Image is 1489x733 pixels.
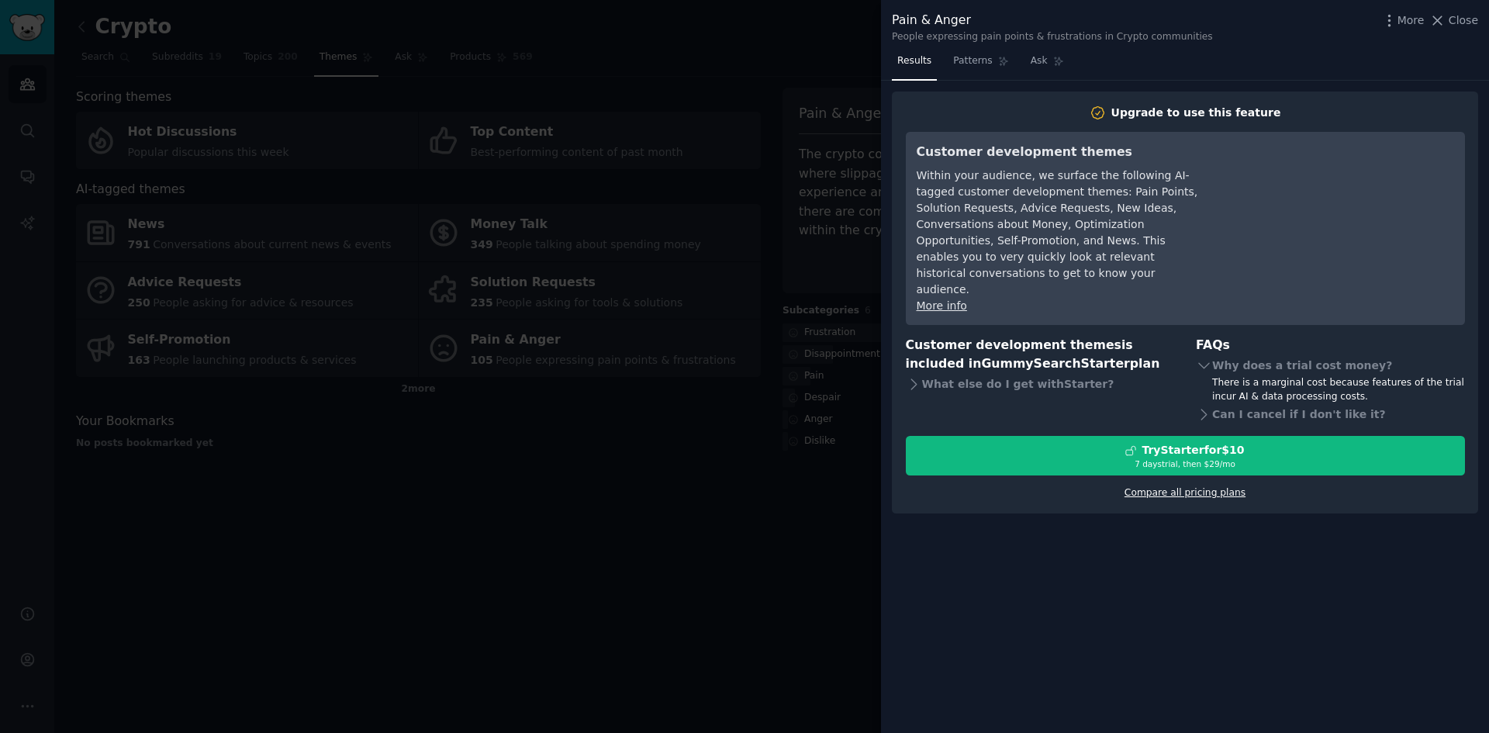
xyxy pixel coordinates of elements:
[1111,105,1281,121] div: Upgrade to use this feature
[917,168,1200,298] div: Within your audience, we surface the following AI-tagged customer development themes: Pain Points...
[907,458,1464,469] div: 7 days trial, then $ 29 /mo
[1397,12,1425,29] span: More
[906,436,1465,475] button: TryStarterfor$107 daystrial, then $29/mo
[906,374,1175,396] div: What else do I get with Starter ?
[981,356,1129,371] span: GummySearch Starter
[1125,487,1245,498] a: Compare all pricing plans
[1212,376,1465,403] div: There is a marginal cost because features of the trial incur AI & data processing costs.
[892,11,1213,30] div: Pain & Anger
[892,49,937,81] a: Results
[906,336,1175,374] h3: Customer development themes is included in plan
[1429,12,1478,29] button: Close
[1196,403,1465,425] div: Can I cancel if I don't like it?
[953,54,992,68] span: Patterns
[917,143,1200,162] h3: Customer development themes
[1025,49,1069,81] a: Ask
[897,54,931,68] span: Results
[892,30,1213,44] div: People expressing pain points & frustrations in Crypto communities
[1196,354,1465,376] div: Why does a trial cost money?
[1196,336,1465,355] h3: FAQs
[1142,442,1244,458] div: Try Starter for $10
[917,299,967,312] a: More info
[1381,12,1425,29] button: More
[948,49,1014,81] a: Patterns
[1449,12,1478,29] span: Close
[1031,54,1048,68] span: Ask
[1221,143,1454,259] iframe: YouTube video player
